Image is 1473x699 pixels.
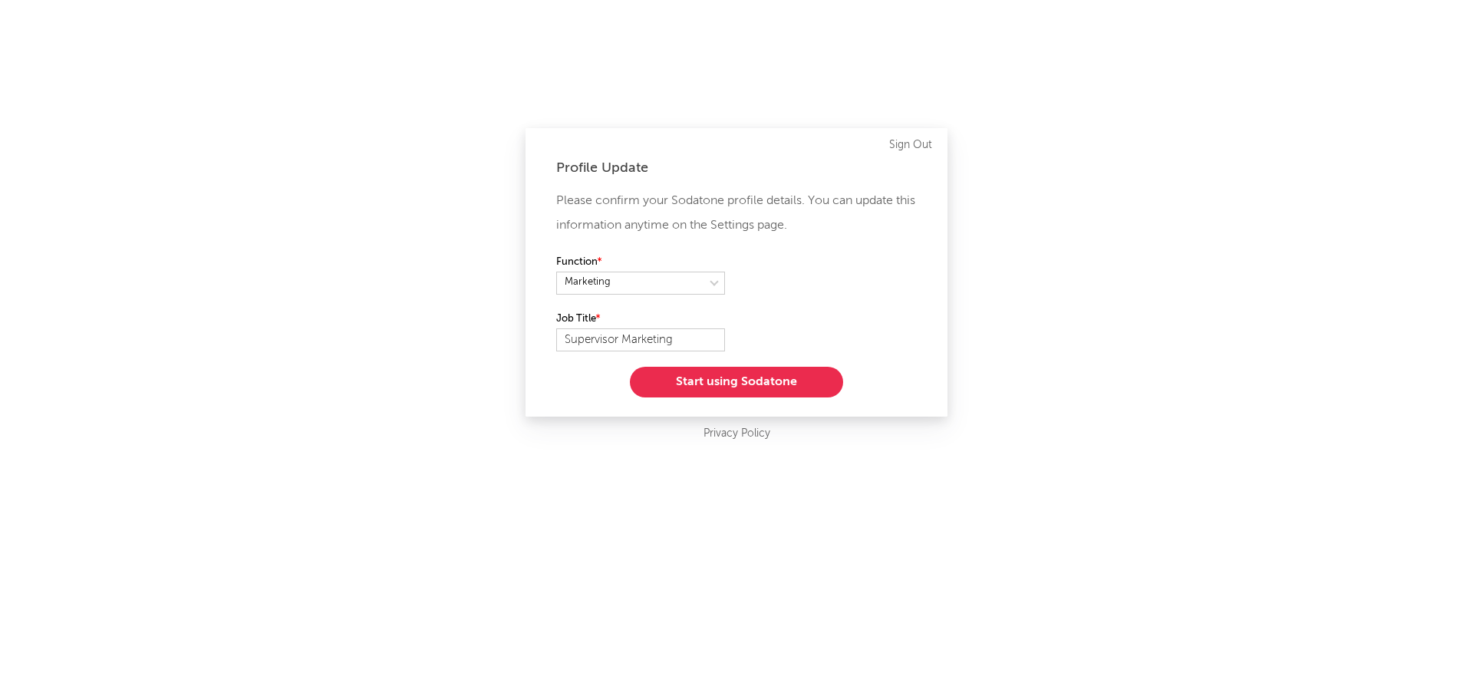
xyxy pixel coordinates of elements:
label: Function [556,253,725,272]
a: Sign Out [889,136,932,154]
div: Profile Update [556,159,917,177]
button: Start using Sodatone [630,367,843,397]
a: Privacy Policy [704,424,770,443]
label: Job Title [556,310,725,328]
p: Please confirm your Sodatone profile details. You can update this information anytime on the Sett... [556,189,917,238]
